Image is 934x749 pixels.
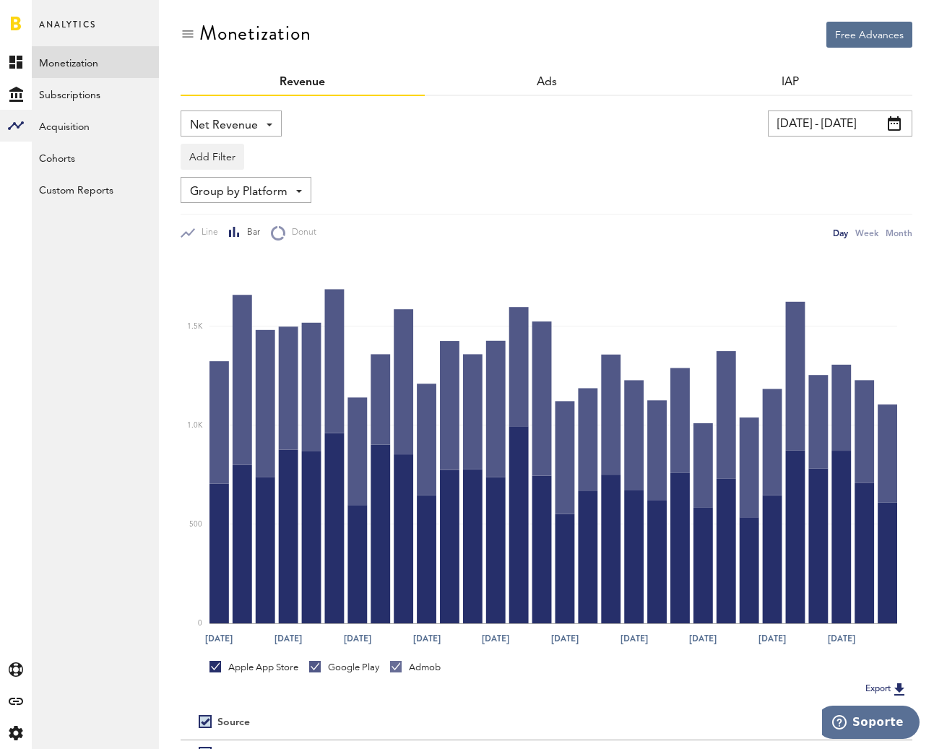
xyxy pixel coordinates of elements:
[758,632,786,645] text: [DATE]
[886,225,912,241] div: Month
[241,227,260,239] span: Bar
[205,632,233,645] text: [DATE]
[190,113,258,138] span: Net Revenue
[190,180,287,204] span: Group by Platform
[833,225,848,241] div: Day
[828,632,855,645] text: [DATE]
[209,661,298,674] div: Apple App Store
[861,680,912,698] button: Export
[198,620,202,627] text: 0
[187,422,203,429] text: 1.0K
[217,716,250,729] div: Source
[620,632,648,645] text: [DATE]
[537,77,557,88] a: Ads
[32,142,159,173] a: Cohorts
[195,227,218,239] span: Line
[32,78,159,110] a: Subscriptions
[39,16,96,46] span: Analytics
[181,144,244,170] button: Add Filter
[32,173,159,205] a: Custom Reports
[309,661,379,674] div: Google Play
[891,680,908,698] img: Export
[390,661,441,674] div: Admob
[689,632,717,645] text: [DATE]
[826,22,912,48] button: Free Advances
[285,227,316,239] span: Donut
[482,632,509,645] text: [DATE]
[822,706,920,742] iframe: Abre un widget desde donde se puede obtener más información
[551,632,579,645] text: [DATE]
[565,716,895,729] div: Period total
[199,22,311,45] div: Monetization
[413,632,441,645] text: [DATE]
[187,323,203,330] text: 1.5K
[189,521,202,528] text: 500
[280,77,325,88] a: Revenue
[855,225,878,241] div: Week
[344,632,371,645] text: [DATE]
[32,46,159,78] a: Monetization
[32,110,159,142] a: Acquisition
[782,77,799,88] a: IAP
[274,632,302,645] text: [DATE]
